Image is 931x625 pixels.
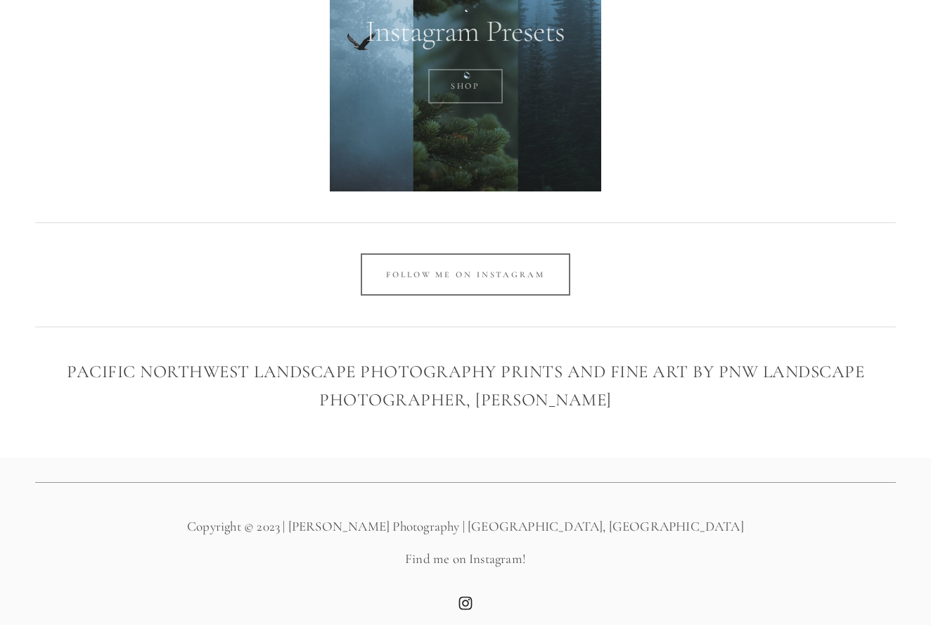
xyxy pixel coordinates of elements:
p: Copyright © 2023 | [PERSON_NAME] Photography | [GEOGRAPHIC_DATA], [GEOGRAPHIC_DATA] [35,517,896,536]
h3: Pacific Northwest Landscape Photography Prints and Fine Art by PNW Landscape Photographer, [PERSO... [35,358,896,414]
a: Follow Me on Instagram [361,253,570,296]
p: Find me on Instagram! [35,550,896,569]
a: Instagram [458,596,473,610]
a: SHOP [428,69,503,104]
